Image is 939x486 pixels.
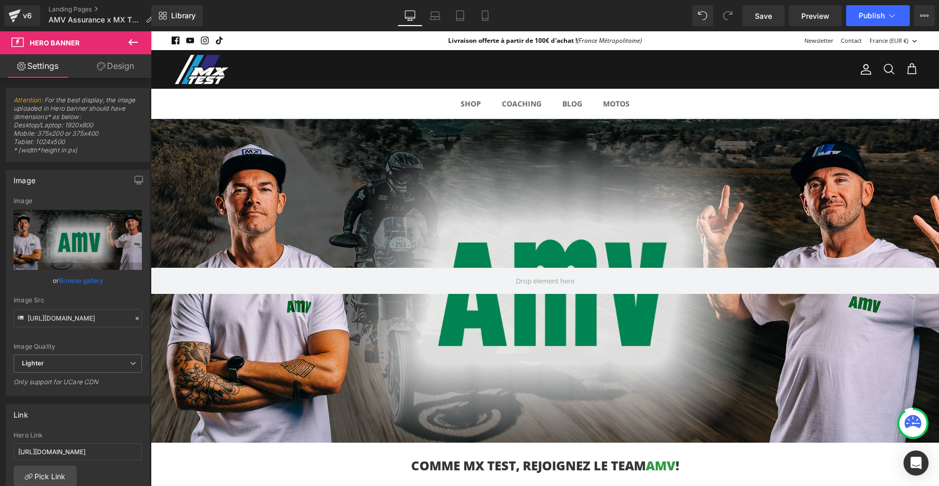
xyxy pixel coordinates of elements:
[443,57,488,87] a: MOTOS
[495,425,525,443] span: AMV
[789,5,842,26] a: Preview
[448,5,473,26] a: Tablet
[14,432,142,439] div: Hero Link
[14,96,41,104] a: Attention
[300,57,340,87] a: Shop
[473,5,498,26] a: Mobile
[21,23,81,53] a: MX TEST
[22,359,44,367] b: Lighter
[297,5,426,14] strong: Livraison offerte à partir de 100€ d'achat !
[690,1,711,18] a: Contact
[89,427,700,442] h1: COMME MX TEST, REJOIGNEZ LE TEAM !
[692,5,713,26] button: Undo
[14,197,142,205] div: Image
[719,1,767,18] button: France (EUR €)
[14,378,142,393] div: Only support for UCare CDN
[914,5,935,26] button: More
[151,5,203,26] a: New Library
[21,9,34,22] div: v6
[423,5,448,26] a: Laptop
[426,5,491,14] em: (France Métropolitaine)
[904,451,929,476] div: Open Intercom Messenger
[49,5,161,14] a: Landing Pages
[342,57,400,87] a: Coaching
[21,5,29,13] a: Facebook
[14,275,142,286] div: or
[50,5,58,13] a: Instagram
[14,443,142,460] input: https://your-shop.myshopify.com
[402,57,441,87] a: BLOG
[49,16,141,24] span: AMV Assurance x MX TEST
[30,39,80,47] span: Hero Banner
[65,5,73,13] a: Tiktok
[859,11,885,20] span: Publish
[717,5,738,26] button: Redo
[171,11,196,20] span: Library
[755,10,772,21] span: Save
[14,170,35,185] div: Image
[14,343,142,350] div: Image Quality
[14,297,142,304] div: Image Src
[14,405,28,419] div: Link
[801,10,829,21] span: Preview
[4,5,40,26] a: v6
[78,54,153,78] a: Design
[705,32,721,44] a: Compte
[654,1,683,18] a: Newsletter
[14,96,142,161] span: : For the best display, the image uploaded in Hero banner should have dimensions* as below: Deskt...
[21,23,81,53] img: Mx Test - Logo
[846,5,910,26] button: Publish
[35,5,43,13] a: Youtube
[398,5,423,26] a: Desktop
[59,271,103,290] a: Browse gallery
[14,309,142,327] input: Link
